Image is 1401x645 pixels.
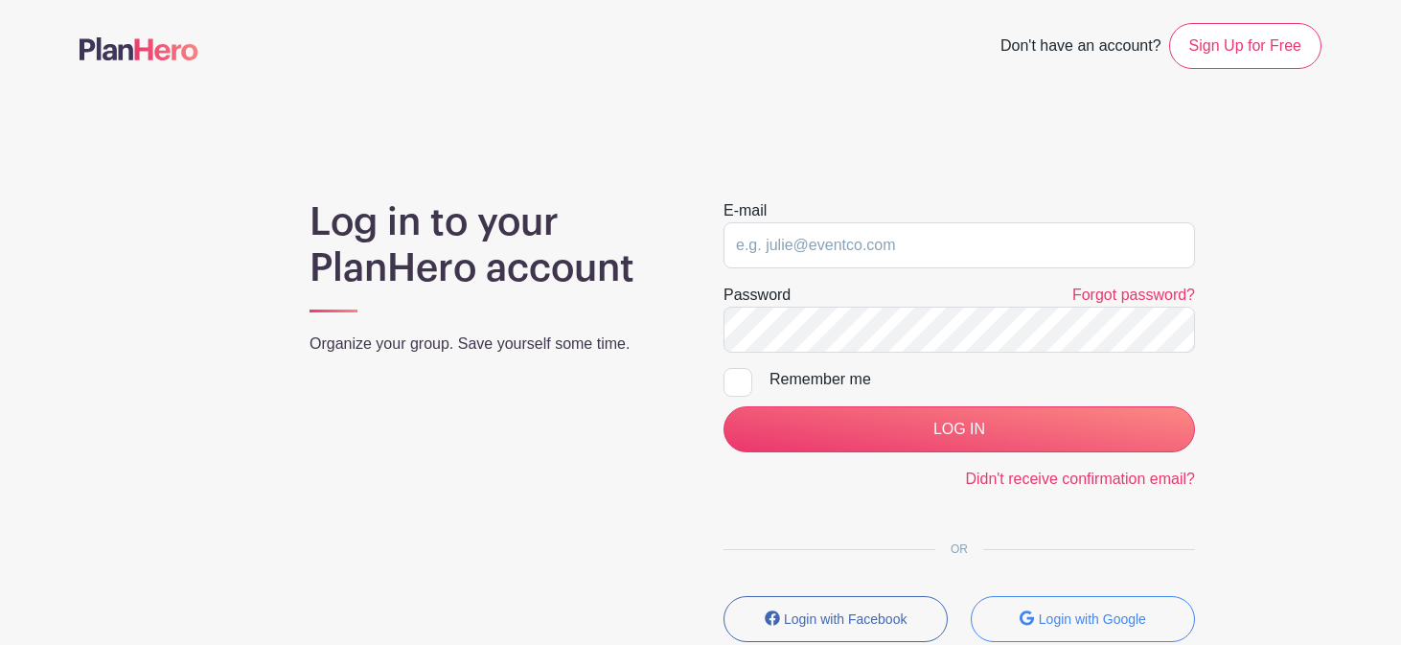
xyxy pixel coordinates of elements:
label: Password [723,284,791,307]
a: Sign Up for Free [1169,23,1321,69]
button: Login with Google [971,596,1195,642]
span: OR [935,542,983,556]
span: Don't have an account? [1000,27,1161,69]
small: Login with Facebook [784,611,907,627]
a: Didn't receive confirmation email? [965,471,1195,487]
input: LOG IN [723,406,1195,452]
input: e.g. julie@eventco.com [723,222,1195,268]
h1: Log in to your PlanHero account [310,199,678,291]
div: Remember me [769,368,1195,391]
p: Organize your group. Save yourself some time. [310,333,678,356]
button: Login with Facebook [723,596,948,642]
a: Forgot password? [1072,287,1195,303]
img: logo-507f7623f17ff9eddc593b1ce0a138ce2505c220e1c5a4e2b4648c50719b7d32.svg [80,37,198,60]
small: Login with Google [1039,611,1146,627]
label: E-mail [723,199,767,222]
